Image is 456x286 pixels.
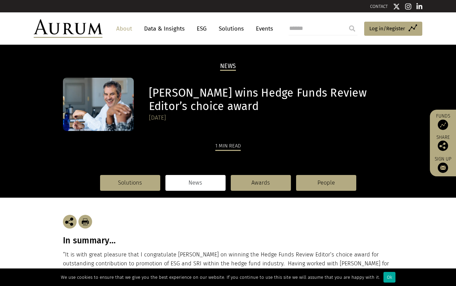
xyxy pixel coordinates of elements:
[345,22,359,35] input: Submit
[433,135,453,151] div: Share
[193,22,210,35] a: ESG
[100,175,160,191] a: Solutions
[438,120,448,130] img: Access Funds
[149,86,391,113] h1: [PERSON_NAME] wins Hedge Funds Review Editor’s choice award
[220,63,236,71] h2: News
[416,3,423,10] img: Linkedin icon
[113,22,135,35] a: About
[296,175,356,191] a: People
[438,163,448,173] img: Sign up to our newsletter
[34,19,102,38] img: Aurum
[438,141,448,151] img: Share this post
[78,215,92,229] img: Download Article
[393,3,400,10] img: Twitter icon
[405,3,411,10] img: Instagram icon
[252,22,273,35] a: Events
[433,113,453,130] a: Funds
[433,156,453,173] a: Sign up
[141,22,188,35] a: Data & Insights
[215,142,241,151] div: 1 min read
[165,175,226,191] a: News
[63,235,393,246] h3: In summary…
[149,113,391,123] div: [DATE]
[369,24,405,33] span: Log in/Register
[63,215,77,229] img: Share this post
[215,22,247,35] a: Solutions
[370,4,388,9] a: CONTACT
[364,22,422,36] a: Log in/Register
[231,175,291,191] a: Awards
[383,272,395,283] div: Ok
[63,78,134,131] img: Adam Sweidan, laughing in boardroom happy CIO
